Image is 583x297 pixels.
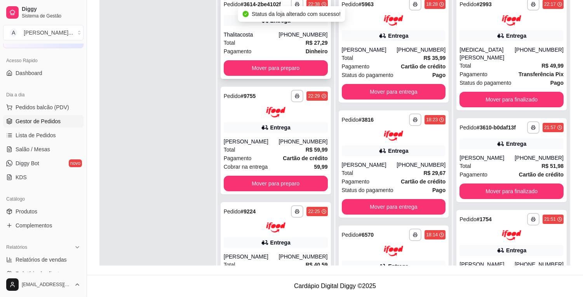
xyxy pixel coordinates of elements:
[459,260,515,268] div: [PERSON_NAME]
[459,70,487,79] span: Pagamento
[502,15,521,26] img: ifood
[342,71,393,79] span: Status do pagamento
[541,63,564,69] strong: R$ 49,99
[342,169,353,177] span: Total
[278,31,327,38] div: [PHONE_NUMBER]
[342,199,446,215] button: Mover para entrega
[477,216,492,222] strong: # 1754
[423,170,446,176] strong: R$ 29,67
[515,46,564,61] div: [PHONE_NUMBER]
[16,117,61,125] span: Gestor de Pedidos
[506,32,526,40] div: Entrega
[550,80,564,86] strong: Pago
[459,61,471,70] span: Total
[506,140,526,148] div: Entrega
[459,1,477,7] span: Pedido
[240,93,256,99] strong: # 9755
[224,31,279,38] div: Thalitacosta
[423,55,446,61] strong: R$ 35,99
[278,138,327,145] div: [PHONE_NUMBER]
[459,154,515,162] div: [PERSON_NAME]
[87,275,583,297] footer: Cardápio Digital Diggy © 2025
[359,232,374,238] strong: # 6570
[224,154,252,162] span: Pagamento
[6,244,27,250] span: Relatórios
[359,1,374,7] strong: # 5963
[342,161,397,169] div: [PERSON_NAME]
[515,154,564,162] div: [PHONE_NUMBER]
[459,79,511,87] span: Status do pagamento
[270,124,291,131] div: Entrega
[22,281,71,288] span: [EMAIL_ADDRESS][DOMAIN_NAME]
[3,25,84,40] button: Select a team
[342,177,370,186] span: Pagamento
[477,1,492,7] strong: # 2993
[224,176,328,191] button: Mover para preparo
[24,29,73,37] div: [PERSON_NAME] ...
[224,208,241,215] span: Pedido
[283,155,327,161] strong: Cartão de crédito
[16,145,50,153] span: Salão / Mesas
[306,48,328,54] strong: Dinheiro
[224,162,268,171] span: Cobrar na entrega
[3,193,84,205] div: Catálogo
[10,29,17,37] span: A
[401,63,446,70] strong: Cartão de crédito
[308,208,320,215] div: 22:25
[16,69,42,77] span: Dashboard
[477,124,516,131] strong: # 3610-b0daf13f
[3,89,84,101] div: Dia a dia
[359,117,374,123] strong: # 3816
[342,84,446,100] button: Mover para entrega
[519,171,564,178] strong: Cartão de crédito
[342,232,359,238] span: Pedido
[3,3,84,22] a: DiggySistema de Gestão
[342,117,359,123] span: Pedido
[224,253,279,260] div: [PERSON_NAME]
[3,253,84,266] a: Relatórios de vendas
[3,219,84,232] a: Complementos
[459,124,477,131] span: Pedido
[397,46,446,54] div: [PHONE_NUMBER]
[342,54,353,62] span: Total
[3,129,84,142] a: Lista de Pedidos
[16,103,69,111] span: Pedidos balcão (PDV)
[306,262,328,268] strong: R$ 40,59
[459,162,471,170] span: Total
[224,145,235,154] span: Total
[544,124,556,131] div: 21:57
[426,232,438,238] div: 18:14
[384,15,403,26] img: ifood
[506,246,526,254] div: Entrega
[3,267,84,280] a: Relatório de clientes
[426,117,438,123] div: 18:23
[459,170,487,179] span: Pagamento
[426,1,438,7] div: 18:28
[342,62,370,71] span: Pagamento
[3,54,84,67] div: Acesso Rápido
[224,93,241,99] span: Pedido
[22,13,80,19] span: Sistema de Gestão
[388,147,408,155] div: Entrega
[3,115,84,128] a: Gestor de Pedidos
[308,1,320,7] div: 22:38
[16,270,65,278] span: Relatório de clientes
[502,230,521,241] img: ifood
[397,161,446,169] div: [PHONE_NUMBER]
[515,260,564,268] div: [PHONE_NUMBER]
[224,60,328,76] button: Mover para preparo
[224,1,241,7] span: Pedido
[224,38,235,47] span: Total
[3,67,84,79] a: Dashboard
[16,131,56,139] span: Lista de Pedidos
[224,47,252,56] span: Pagamento
[3,205,84,218] a: Produtos
[544,216,556,222] div: 21:51
[459,46,515,61] div: [MEDICAL_DATA][PERSON_NAME]
[384,246,403,256] img: ifood
[306,147,328,153] strong: R$ 59,99
[342,1,359,7] span: Pedido
[388,262,408,270] div: Entrega
[3,157,84,169] a: Diggy Botnovo
[459,92,564,107] button: Mover para finalizado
